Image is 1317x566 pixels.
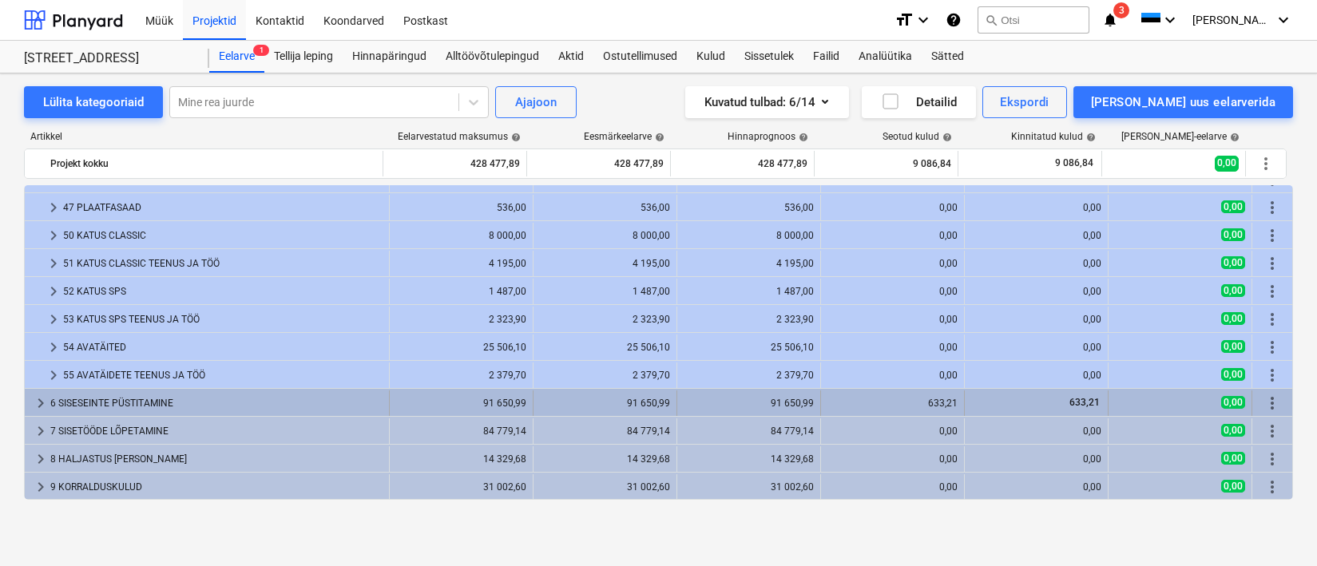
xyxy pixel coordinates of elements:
span: Rohkem tegevusi [1263,198,1282,217]
span: Rohkem tegevusi [1263,226,1282,245]
a: Aktid [549,41,593,73]
div: 84 779,14 [684,425,814,437]
div: Sissetulek [735,41,803,73]
span: keyboard_arrow_right [31,394,50,413]
span: 0,00 [1221,452,1245,465]
div: 0,00 [971,314,1101,325]
span: 0,00 [1221,480,1245,493]
div: 47 PLAATFASAAD [63,195,383,220]
div: 0,00 [971,230,1101,241]
div: 52 KATUS SPS [63,279,383,304]
div: 0,00 [971,453,1101,465]
span: 0,00 [1221,228,1245,241]
div: 0,00 [971,481,1101,493]
span: Rohkem tegevusi [1263,338,1282,357]
span: keyboard_arrow_right [31,422,50,441]
span: Rohkem tegevusi [1263,310,1282,329]
span: keyboard_arrow_right [44,282,63,301]
button: Lülita kategooriaid [24,86,163,118]
span: Rohkem tegevusi [1263,254,1282,273]
div: 7 SISETÖÖDE LÕPETAMINE [50,418,383,444]
div: 4 195,00 [684,258,814,269]
div: 14 329,68 [396,453,526,465]
span: help [1083,133,1096,142]
div: 0,00 [971,425,1101,437]
div: Artikkel [24,131,384,142]
span: 0,00 [1221,200,1245,213]
button: Ajajoon [495,86,577,118]
div: 8 000,00 [684,230,814,241]
a: Tellija leping [264,41,343,73]
a: Eelarve1 [209,41,264,73]
span: Rohkem tegevusi [1263,282,1282,301]
button: Kuvatud tulbad:6/14 [685,86,849,118]
div: 9 KORRALDUSKULUD [50,474,383,500]
div: 1 487,00 [540,286,670,297]
div: 25 506,10 [540,342,670,353]
div: Failid [803,41,849,73]
div: 0,00 [827,425,958,437]
div: 536,00 [396,202,526,213]
span: 0,00 [1221,340,1245,353]
div: 91 650,99 [396,398,526,409]
div: 0,00 [827,370,958,381]
div: 428 477,89 [677,151,807,176]
div: 25 506,10 [396,342,526,353]
a: Analüütika [849,41,922,73]
div: 1 487,00 [396,286,526,297]
div: 0,00 [971,342,1101,353]
div: 428 477,89 [390,151,520,176]
div: Projekt kokku [50,151,376,176]
div: Hinnaprognoos [728,131,808,142]
span: Rohkem tegevusi [1263,422,1282,441]
div: [STREET_ADDRESS] [24,50,190,67]
div: 2 323,90 [540,314,670,325]
span: help [1227,133,1240,142]
a: Hinnapäringud [343,41,436,73]
div: 0,00 [827,230,958,241]
span: help [508,133,521,142]
button: [PERSON_NAME] uus eelarverida [1073,86,1293,118]
span: Rohkem tegevusi [1263,449,1282,469]
button: Ekspordi [982,86,1066,118]
div: 91 650,99 [684,398,814,409]
span: keyboard_arrow_right [31,449,50,469]
div: 0,00 [827,258,958,269]
div: [PERSON_NAME] uus eelarverida [1091,92,1275,113]
div: 31 002,60 [540,481,670,493]
div: 4 195,00 [396,258,526,269]
a: Alltöövõtulepingud [436,41,549,73]
div: Lülita kategooriaid [43,92,144,113]
span: help [795,133,808,142]
div: 84 779,14 [396,425,526,437]
div: 536,00 [684,202,814,213]
span: keyboard_arrow_right [44,366,63,385]
div: 0,00 [827,481,958,493]
button: Detailid [862,86,976,118]
span: keyboard_arrow_right [44,226,63,245]
span: 0,00 [1221,284,1245,297]
span: help [652,133,664,142]
span: Rohkem tegevusi [1263,477,1282,497]
span: Rohkem tegevusi [1263,394,1282,413]
div: Seotud kulud [883,131,952,142]
span: 0,00 [1215,156,1239,171]
div: Kinnitatud kulud [1011,131,1096,142]
div: 4 195,00 [540,258,670,269]
div: 0,00 [827,286,958,297]
span: keyboard_arrow_right [44,310,63,329]
div: 54 AVATÄITED [63,334,383,360]
div: 2 323,90 [396,314,526,325]
div: 91 650,99 [540,398,670,409]
div: 0,00 [827,453,958,465]
a: Ostutellimused [593,41,687,73]
span: keyboard_arrow_right [44,338,63,357]
div: Eelarvestatud maksumus [398,131,521,142]
div: Chat Widget [1237,489,1317,566]
div: 2 379,70 [684,370,814,381]
div: 14 329,68 [540,453,670,465]
span: 1 [253,45,269,56]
